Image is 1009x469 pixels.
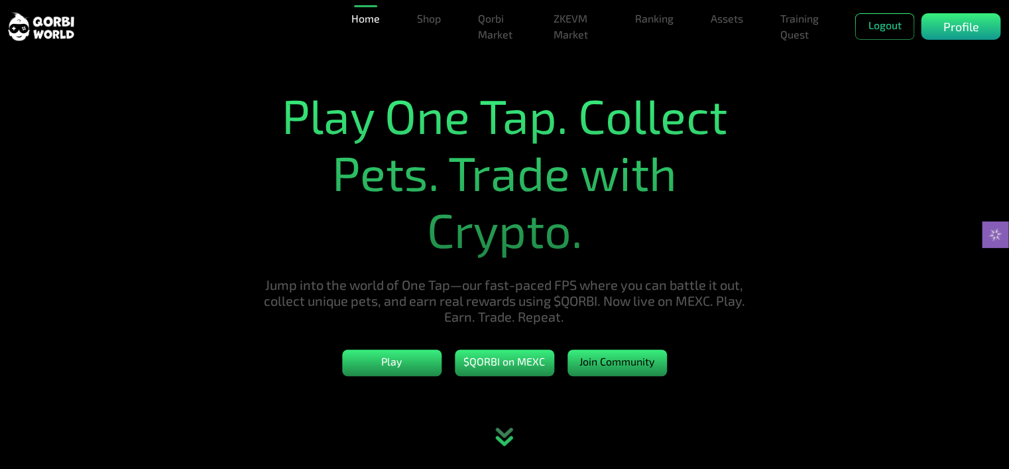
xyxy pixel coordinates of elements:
[943,18,979,36] p: Profile
[455,350,554,376] button: $QORBI on MEXC
[342,350,442,376] button: Play
[412,5,446,32] a: Shop
[775,5,829,48] a: Training Quest
[473,5,522,48] a: Qorbi Market
[855,13,915,40] button: Logout
[346,5,385,32] a: Home
[261,277,749,324] h5: Jump into the world of One Tap—our fast-paced FPS where you can battle it out, collect unique pet...
[630,5,679,32] a: Ranking
[705,5,748,32] a: Assets
[475,409,534,469] div: animation
[567,350,667,376] button: Join Community
[8,11,74,42] img: sticky brand-logo
[548,5,603,48] a: ZKEVM Market
[261,86,749,258] h1: Play One Tap. Collect Pets. Trade with Crypto.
